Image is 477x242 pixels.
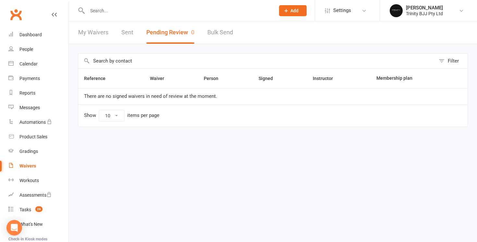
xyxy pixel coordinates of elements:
[19,134,47,139] div: Product Sales
[204,76,226,81] span: Person
[8,86,68,100] a: Reports
[333,3,351,18] span: Settings
[19,90,35,96] div: Reports
[19,32,42,37] div: Dashboard
[8,6,24,23] a: Clubworx
[8,100,68,115] a: Messages
[8,42,68,57] a: People
[19,149,38,154] div: Gradings
[8,188,68,202] a: Assessments
[19,163,36,168] div: Waivers
[127,113,159,118] div: items per page
[19,178,39,183] div: Workouts
[406,5,443,11] div: [PERSON_NAME]
[19,76,40,81] div: Payments
[78,88,468,104] td: There are no signed waivers in need of review at the moment.
[8,57,68,71] a: Calendar
[19,120,46,125] div: Automations
[121,21,133,44] a: Sent
[19,192,52,198] div: Assessments
[84,110,159,121] div: Show
[85,6,271,15] input: Search...
[150,75,171,82] button: Waiver
[390,4,403,17] img: thumb_image1712106278.png
[259,75,280,82] button: Signed
[290,8,299,13] span: Add
[6,220,22,236] div: Open Intercom Messenger
[8,115,68,130] a: Automations
[279,5,307,16] button: Add
[19,207,31,212] div: Tasks
[8,28,68,42] a: Dashboard
[371,69,448,88] th: Membership plan
[78,21,108,44] a: My Waivers
[8,217,68,232] a: What's New
[78,53,435,68] input: Search by contact
[313,76,340,81] span: Instructor
[207,21,233,44] a: Bulk Send
[435,53,468,68] button: Filter
[150,76,171,81] span: Waiver
[204,75,226,82] button: Person
[191,29,194,36] span: 0
[19,61,38,66] div: Calendar
[19,222,43,227] div: What's New
[35,206,43,212] span: 26
[8,202,68,217] a: Tasks 26
[84,75,113,82] button: Reference
[8,71,68,86] a: Payments
[259,76,280,81] span: Signed
[146,21,194,44] button: Pending Review0
[8,130,68,144] a: Product Sales
[313,75,340,82] button: Instructor
[19,105,40,110] div: Messages
[8,144,68,159] a: Gradings
[8,173,68,188] a: Workouts
[406,11,443,17] div: Trinity BJJ Pty Ltd
[8,159,68,173] a: Waivers
[19,47,33,52] div: People
[448,57,459,65] div: Filter
[84,76,113,81] span: Reference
